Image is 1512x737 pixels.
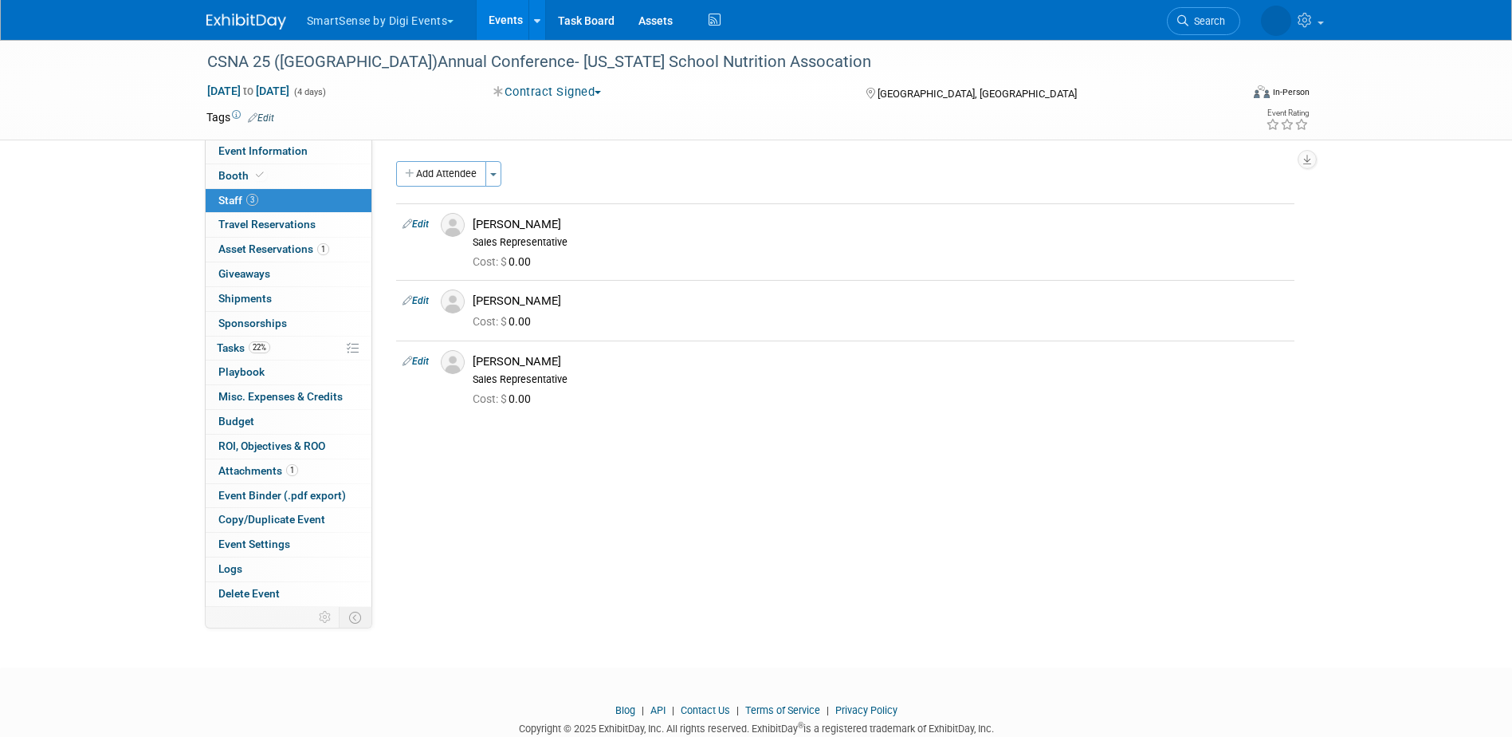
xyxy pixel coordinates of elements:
span: Giveaways [218,267,270,280]
span: [DATE] [DATE] [206,84,290,98]
span: Copy/Duplicate Event [218,513,325,526]
span: Cost: $ [473,392,509,405]
div: Sales Representative [473,236,1288,249]
span: ROI, Objectives & ROO [218,439,325,452]
span: Attachments [218,464,298,477]
sup: ® [798,721,803,730]
a: Privacy Policy [835,704,897,716]
button: Contract Signed [488,84,607,100]
a: Playbook [206,361,371,384]
span: Delete Event [218,587,280,600]
td: Toggle Event Tabs [339,607,371,628]
a: Edit [403,295,429,306]
div: Event Format [1146,83,1310,107]
img: ExhibitDay [206,14,286,30]
a: Tasks22% [206,337,371,361]
span: 1 [286,464,298,476]
span: 1 [317,243,329,255]
span: Event Information [218,144,308,157]
span: 0.00 [473,392,537,405]
a: Giveaways [206,262,371,286]
span: Cost: $ [473,315,509,328]
div: [PERSON_NAME] [473,354,1288,369]
a: Delete Event [206,582,371,606]
a: Search [1167,7,1240,35]
a: Edit [403,356,429,367]
span: Booth [218,169,267,182]
a: Travel Reservations [206,213,371,237]
span: | [823,704,833,716]
span: 22% [249,341,270,353]
a: Attachments1 [206,459,371,483]
span: | [638,704,648,716]
img: Associate-Profile-5.png [441,290,465,313]
span: Asset Reservations [218,242,329,255]
img: Abby Allison [1261,6,1291,36]
a: API [650,704,666,716]
a: Staff3 [206,189,371,213]
a: Edit [403,219,429,230]
span: | [732,704,743,716]
a: Budget [206,410,371,434]
span: Tasks [217,341,270,354]
span: 0.00 [473,255,537,268]
span: Logs [218,562,242,575]
a: Contact Us [681,704,730,716]
a: Logs [206,558,371,581]
span: 0.00 [473,315,537,328]
a: Misc. Expenses & Credits [206,385,371,409]
a: Shipments [206,287,371,311]
img: Associate-Profile-5.png [441,350,465,374]
button: Add Attendee [396,161,486,187]
span: [GEOGRAPHIC_DATA], [GEOGRAPHIC_DATA] [878,88,1077,100]
span: Search [1188,15,1225,27]
div: [PERSON_NAME] [473,217,1288,232]
td: Tags [206,109,274,125]
td: Personalize Event Tab Strip [312,607,340,628]
span: to [241,85,256,97]
div: Sales Representative [473,373,1288,386]
img: Format-Inperson.png [1254,85,1270,98]
div: Event Rating [1266,109,1309,117]
a: Event Information [206,140,371,164]
a: ROI, Objectives & ROO [206,435,371,459]
i: Booth reservation complete [256,171,264,179]
span: Event Binder (.pdf export) [218,489,346,502]
a: Sponsorships [206,312,371,336]
span: Travel Reservations [218,218,316,231]
span: Staff [218,194,258,207]
a: Copy/Duplicate Event [206,508,371,532]
img: Associate-Profile-5.png [441,213,465,237]
a: Blog [615,704,635,716]
a: Event Settings [206,533,371,557]
span: Sponsorships [218,317,287,329]
span: 3 [246,194,258,206]
a: Event Binder (.pdf export) [206,484,371,508]
span: | [668,704,678,716]
span: Budget [218,415,254,428]
a: Asset Reservations1 [206,238,371,262]
span: (4 days) [293,87,326,97]
div: In-Person [1272,86,1310,98]
div: CSNA 25 ([GEOGRAPHIC_DATA])Annual Conference- [US_STATE] School Nutrition Assocation [202,48,1216,77]
span: Cost: $ [473,255,509,268]
div: [PERSON_NAME] [473,294,1288,309]
span: Misc. Expenses & Credits [218,390,343,403]
a: Terms of Service [745,704,820,716]
span: Event Settings [218,538,290,550]
span: Playbook [218,365,265,378]
a: Edit [248,112,274,124]
a: Booth [206,164,371,188]
span: Shipments [218,292,272,305]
